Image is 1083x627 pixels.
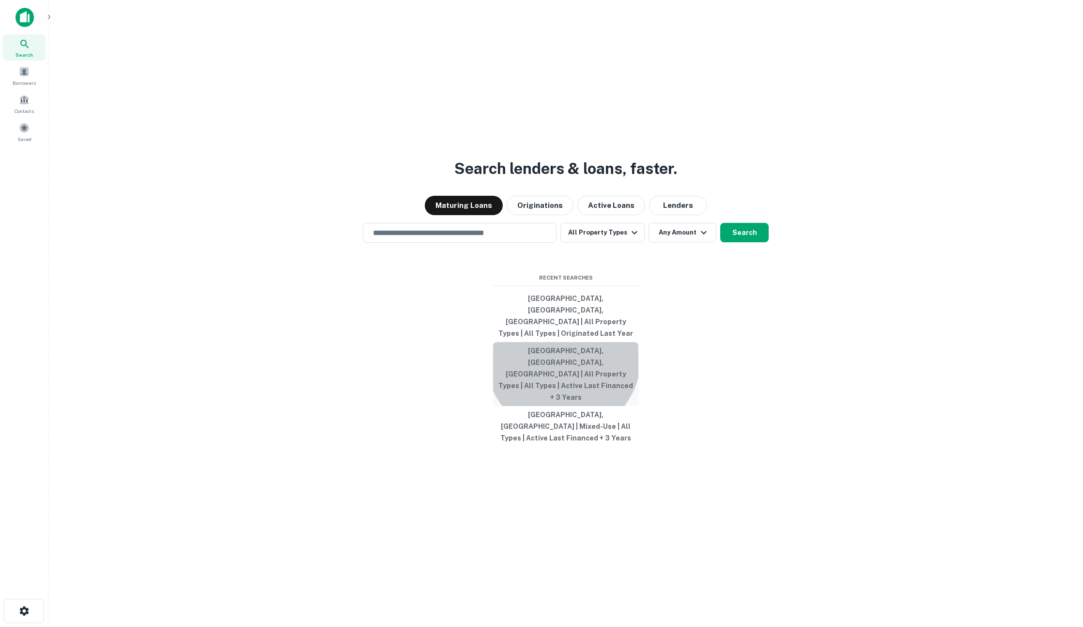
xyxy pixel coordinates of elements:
button: Lenders [649,196,707,215]
h3: Search lenders & loans, faster. [454,157,677,180]
span: Search [15,51,33,59]
span: Contacts [15,107,34,115]
img: capitalize-icon.png [15,8,34,27]
iframe: Chat Widget [1035,549,1083,596]
a: Borrowers [3,63,46,89]
a: Contacts [3,91,46,117]
button: [GEOGRAPHIC_DATA], [GEOGRAPHIC_DATA], [GEOGRAPHIC_DATA] | All Property Types | All Types | Origin... [493,290,638,342]
button: Search [720,223,769,242]
button: Any Amount [649,223,716,242]
button: Active Loans [577,196,645,215]
button: [GEOGRAPHIC_DATA], [GEOGRAPHIC_DATA] | Mixed-Use | All Types | Active Last Financed + 3 Years [493,406,638,447]
span: Saved [17,135,31,143]
button: Originations [507,196,573,215]
button: Maturing Loans [425,196,503,215]
a: Saved [3,119,46,145]
span: Borrowers [13,79,36,87]
button: [GEOGRAPHIC_DATA], [GEOGRAPHIC_DATA], [GEOGRAPHIC_DATA] | All Property Types | All Types | Active... [493,342,638,406]
a: Search [3,34,46,61]
span: Recent Searches [493,274,638,282]
button: All Property Types [560,223,645,242]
